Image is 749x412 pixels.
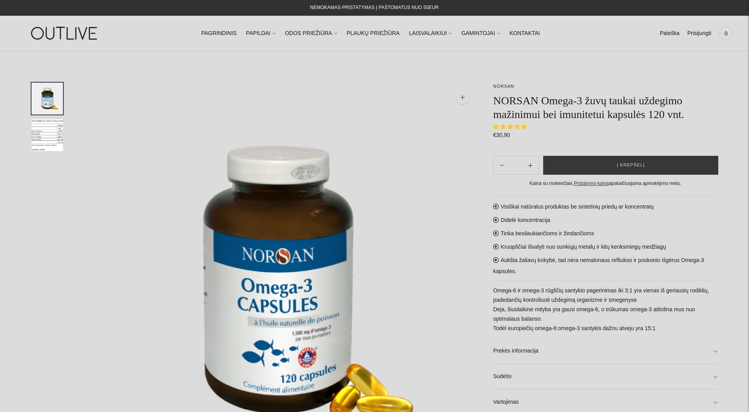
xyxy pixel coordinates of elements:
[461,25,500,42] a: GAMINTOJAI
[493,286,718,333] p: Omega-6 ir omega-3 rūgščių santykio pagerinimas iki 3:1 yra vienas iš geriausių rodiklių, padedan...
[617,161,645,169] span: Į krepšelį
[721,28,732,39] span: 0
[347,25,400,42] a: PLAUKŲ PRIEŽIŪRA
[493,132,510,138] span: €30,90
[509,25,540,42] a: KONTAKTAI
[510,160,522,171] input: Product quantity
[201,25,237,42] a: PAGRINDINIS
[493,124,529,130] span: 4.92 stars
[31,119,63,151] button: Translation missing: en.general.accessibility.image_thumbail
[574,181,609,186] a: Pristatymo kaina
[687,25,711,42] a: Prisijungti
[493,94,718,121] h1: NORSAN Omega-3 žuvų taukai uždegimo mažinimui bei imunitetui kapsulės 120 vnt.
[494,156,510,175] button: Add product quantity
[310,3,439,13] div: NEMOKAMAS PRISTATYMAS Į PAŠTOMATUS NUO 50EUR
[493,338,718,364] a: Prekės informacija
[493,179,718,188] div: Kaina su mokesčiais. apskaičiuojama apmokėjimo metu.
[493,364,718,389] a: Sudėtis
[16,20,114,47] img: OUTLIVE
[409,25,452,42] a: LAISVALAIKIUI
[543,156,718,175] button: Į krepšelį
[31,83,63,115] button: Translation missing: en.general.accessibility.image_thumbail
[246,25,276,42] a: PAPILDAI
[522,156,539,175] button: Subtract product quantity
[285,25,337,42] a: ODOS PRIEŽIŪRA
[719,25,733,42] a: 0
[493,84,514,89] a: NORSAN
[660,25,679,42] a: Paieška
